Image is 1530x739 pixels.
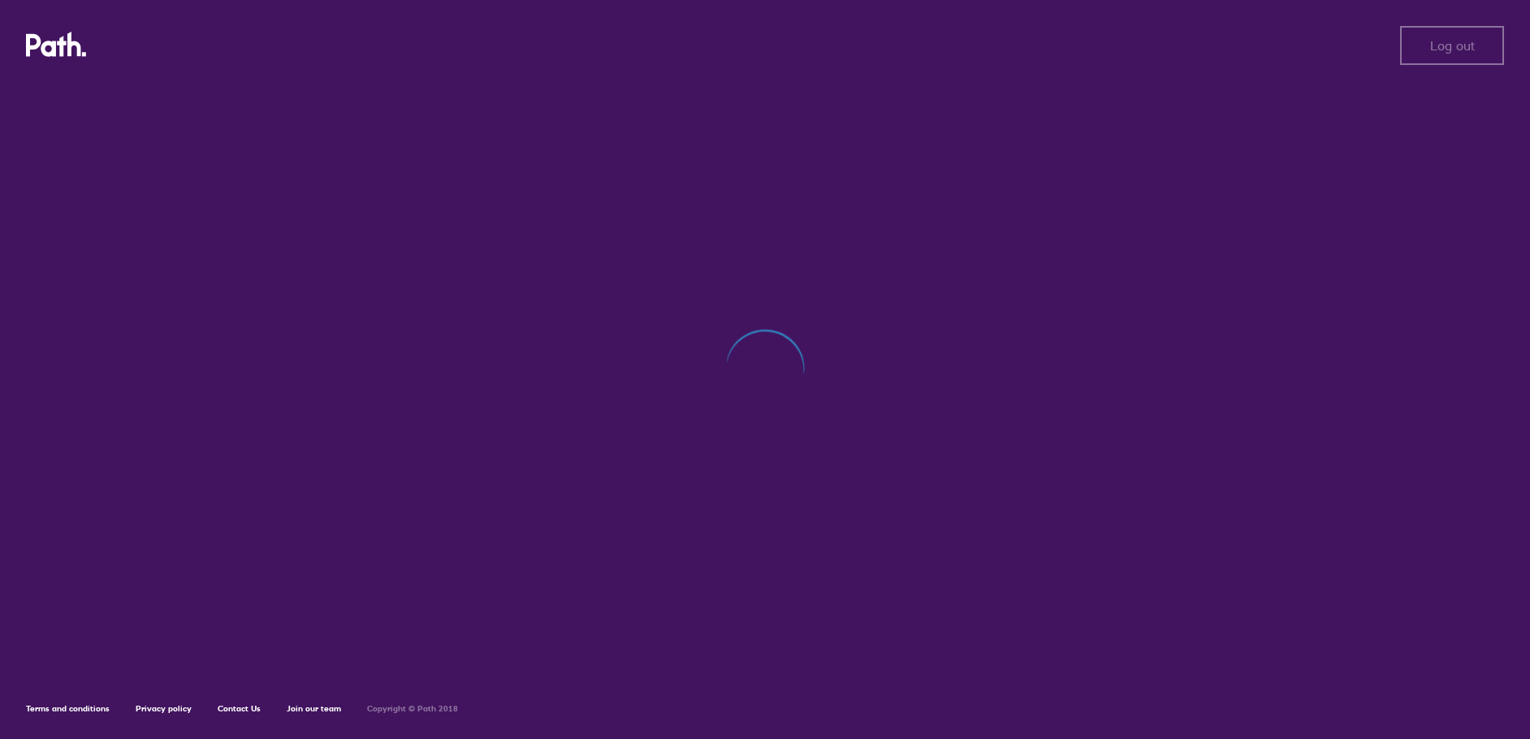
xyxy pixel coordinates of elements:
[136,703,192,714] a: Privacy policy
[1430,38,1475,53] span: Log out
[367,704,458,714] h6: Copyright © Path 2018
[218,703,261,714] a: Contact Us
[287,703,341,714] a: Join our team
[1400,26,1504,65] button: Log out
[26,703,110,714] a: Terms and conditions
